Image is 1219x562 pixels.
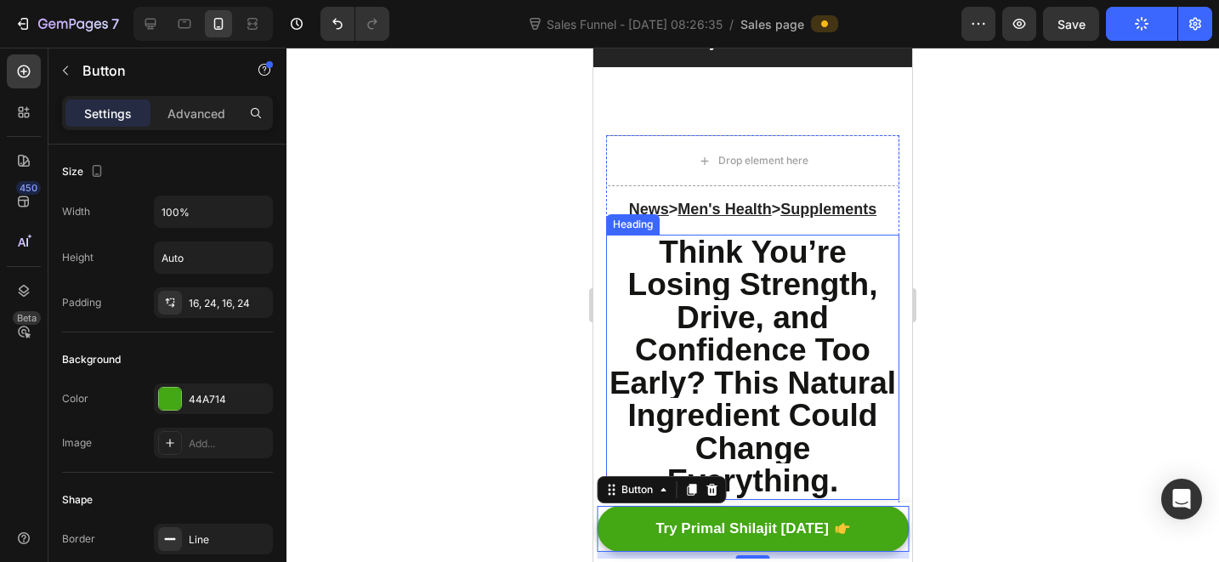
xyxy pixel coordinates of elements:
input: Auto [155,242,272,273]
p: Button [82,60,227,81]
span: / [729,15,734,33]
div: Size [62,161,107,184]
div: 16, 24, 16, 24 [189,296,269,311]
div: 44A714 [189,392,269,407]
div: Background [62,352,121,367]
p: 7 [111,14,119,34]
div: Add... [189,436,269,451]
input: Auto [155,196,272,227]
button: 7 [7,7,127,41]
div: Image [62,435,92,451]
div: Padding [62,295,101,310]
div: 450 [16,181,41,195]
div: Shape [62,492,93,508]
p: Advanced [167,105,225,122]
div: Open Intercom Messenger [1161,479,1202,519]
div: Border [62,531,95,547]
div: Width [62,204,90,219]
div: Color [62,391,88,406]
p: Settings [84,105,132,122]
iframe: Design area [593,48,912,562]
span: Save [1057,17,1086,31]
span: Sales Funnel - [DATE] 08:26:35 [543,15,726,33]
div: Beta [13,311,41,325]
div: Line [189,532,269,548]
div: Height [62,250,94,265]
div: Undo/Redo [320,7,389,41]
button: Save [1043,7,1099,41]
span: Sales page [740,15,804,33]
